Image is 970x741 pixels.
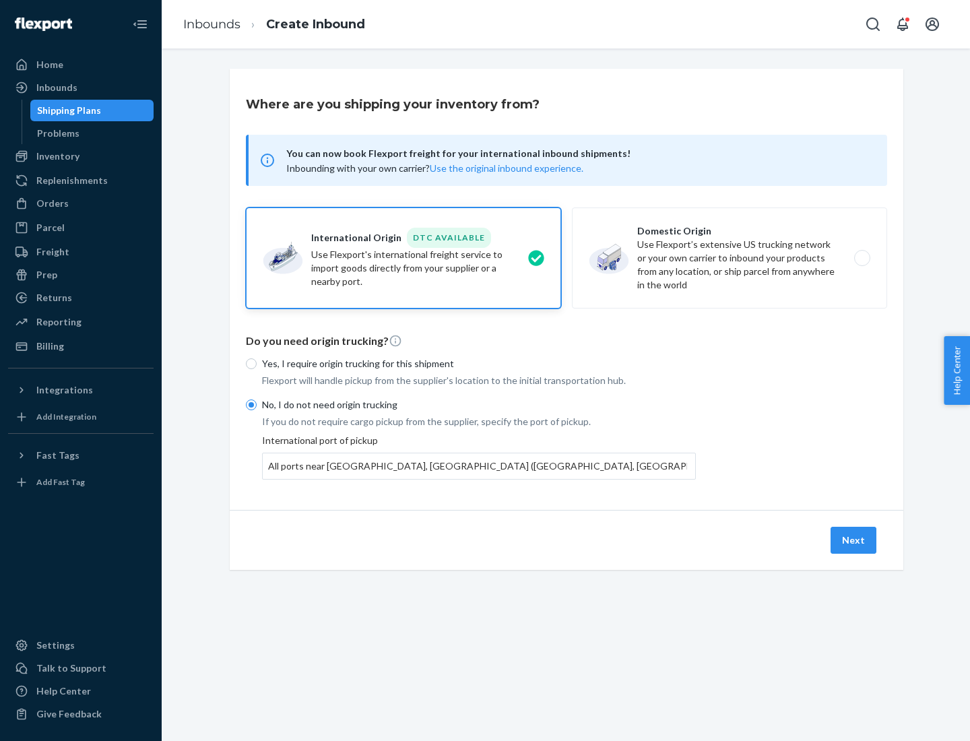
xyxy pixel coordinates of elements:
[8,54,154,75] a: Home
[36,383,93,397] div: Integrations
[172,5,376,44] ol: breadcrumbs
[8,311,154,333] a: Reporting
[262,357,696,370] p: Yes, I require origin trucking for this shipment
[36,315,82,329] div: Reporting
[36,476,85,488] div: Add Fast Tag
[262,398,696,412] p: No, I do not need origin trucking
[8,657,154,679] a: Talk to Support
[919,11,946,38] button: Open account menu
[36,81,77,94] div: Inbounds
[262,374,696,387] p: Flexport will handle pickup from the supplier's location to the initial transportation hub.
[8,287,154,309] a: Returns
[286,162,583,174] span: Inbounding with your own carrier?
[36,411,96,422] div: Add Integration
[246,399,257,410] input: No, I do not need origin trucking
[8,680,154,702] a: Help Center
[183,17,240,32] a: Inbounds
[36,291,72,304] div: Returns
[37,127,79,140] div: Problems
[8,193,154,214] a: Orders
[30,123,154,144] a: Problems
[262,415,696,428] p: If you do not require cargo pickup from the supplier, specify the port of pickup.
[262,434,696,480] div: International port of pickup
[36,449,79,462] div: Fast Tags
[8,264,154,286] a: Prep
[36,197,69,210] div: Orders
[36,662,106,675] div: Talk to Support
[944,336,970,405] button: Help Center
[831,527,876,554] button: Next
[36,684,91,698] div: Help Center
[286,146,871,162] span: You can now book Flexport freight for your international inbound shipments!
[8,170,154,191] a: Replenishments
[8,335,154,357] a: Billing
[8,217,154,238] a: Parcel
[36,150,79,163] div: Inventory
[36,639,75,652] div: Settings
[36,707,102,721] div: Give Feedback
[8,635,154,656] a: Settings
[36,174,108,187] div: Replenishments
[8,379,154,401] button: Integrations
[8,77,154,98] a: Inbounds
[36,340,64,353] div: Billing
[889,11,916,38] button: Open notifications
[8,472,154,493] a: Add Fast Tag
[8,241,154,263] a: Freight
[36,245,69,259] div: Freight
[8,703,154,725] button: Give Feedback
[36,268,57,282] div: Prep
[430,162,583,175] button: Use the original inbound experience.
[15,18,72,31] img: Flexport logo
[8,445,154,466] button: Fast Tags
[246,358,257,369] input: Yes, I require origin trucking for this shipment
[246,333,887,349] p: Do you need origin trucking?
[8,406,154,428] a: Add Integration
[37,104,101,117] div: Shipping Plans
[860,11,886,38] button: Open Search Box
[246,96,540,113] h3: Where are you shipping your inventory from?
[127,11,154,38] button: Close Navigation
[36,221,65,234] div: Parcel
[8,146,154,167] a: Inventory
[30,100,154,121] a: Shipping Plans
[36,58,63,71] div: Home
[266,17,365,32] a: Create Inbound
